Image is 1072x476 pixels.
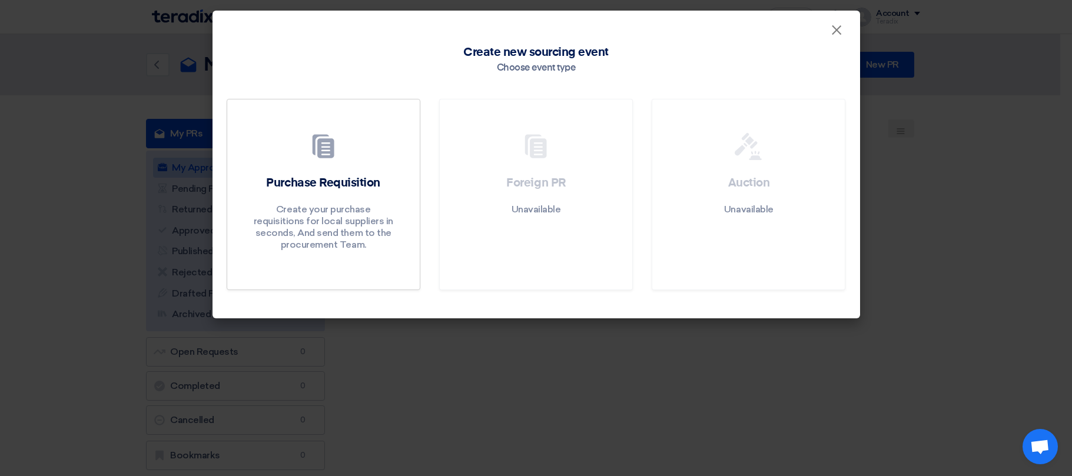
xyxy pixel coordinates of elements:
[463,44,609,61] span: Create new sourcing event
[821,19,852,42] button: Close
[253,204,394,251] p: Create your purchase requisitions for local suppliers in seconds, And send them to the procuremen...
[506,177,565,189] span: Foreign PR
[724,204,774,215] p: Unavailable
[266,175,380,191] h2: Purchase Requisition
[227,99,420,290] a: Purchase Requisition Create your purchase requisitions for local suppliers in seconds, And send t...
[497,61,576,75] div: Choose event type
[728,177,770,189] span: Auction
[512,204,561,215] p: Unavailable
[831,21,842,45] span: ×
[1023,429,1058,464] a: Open chat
